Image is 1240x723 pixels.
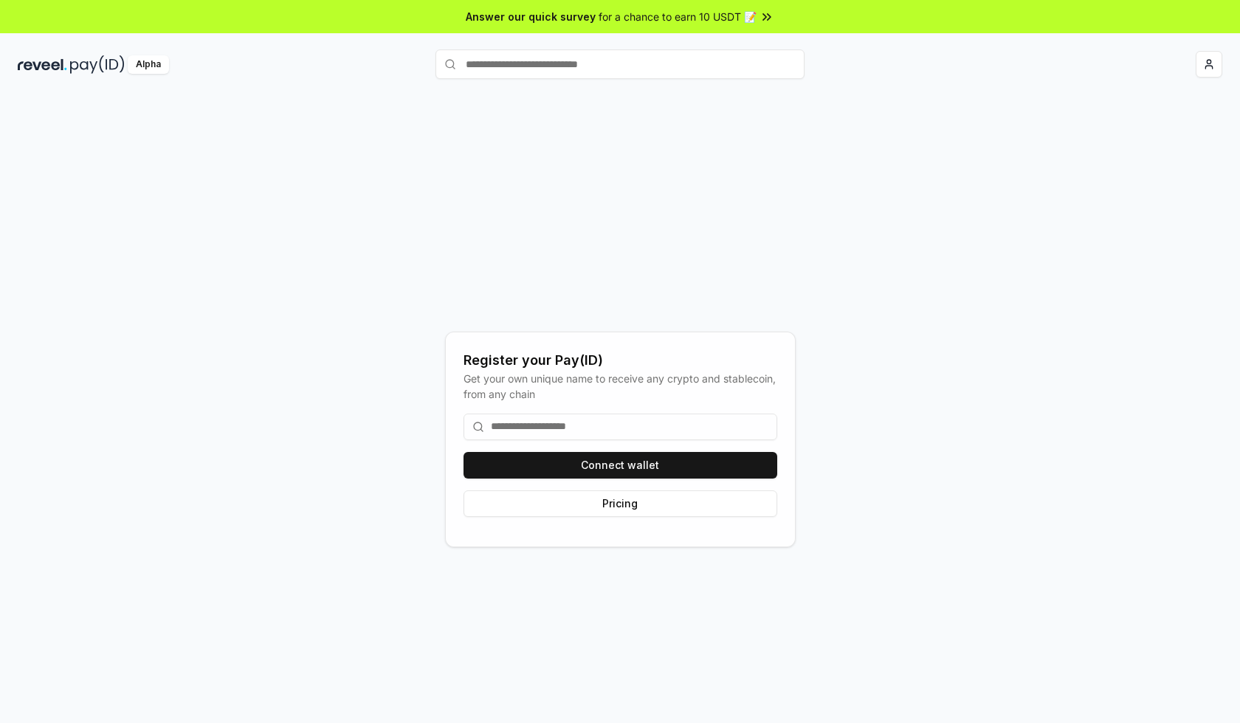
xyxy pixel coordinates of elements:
[599,9,757,24] span: for a chance to earn 10 USDT 📝
[464,490,777,517] button: Pricing
[18,55,67,74] img: reveel_dark
[466,9,596,24] span: Answer our quick survey
[464,371,777,402] div: Get your own unique name to receive any crypto and stablecoin, from any chain
[464,350,777,371] div: Register your Pay(ID)
[128,55,169,74] div: Alpha
[464,452,777,479] button: Connect wallet
[70,55,125,74] img: pay_id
